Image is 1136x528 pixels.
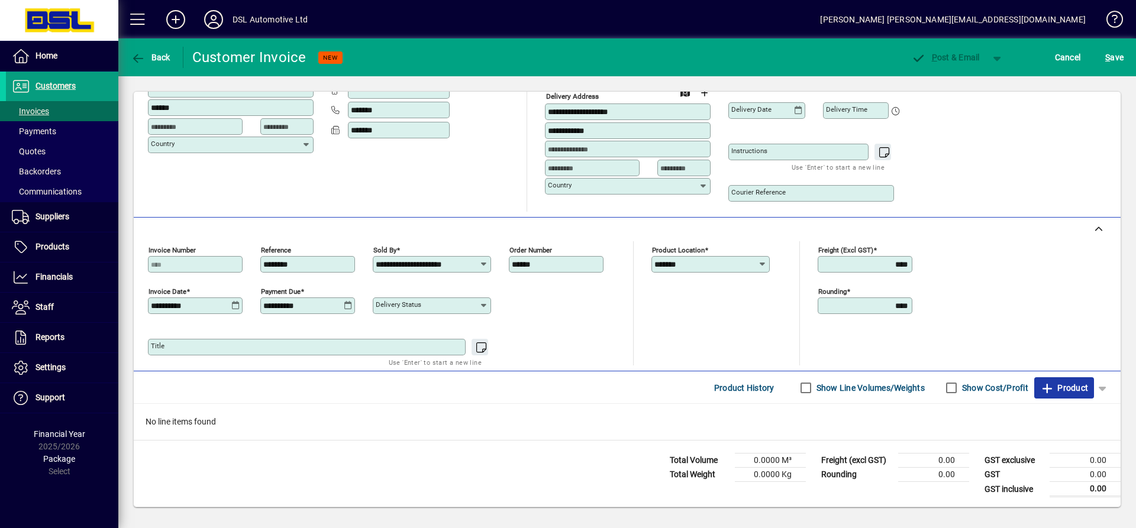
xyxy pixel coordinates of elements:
a: Backorders [6,161,118,182]
td: GST exclusive [979,454,1050,468]
a: View on map [676,83,695,102]
a: Financials [6,263,118,292]
mat-label: Reference [261,246,291,254]
mat-hint: Use 'Enter' to start a new line [792,160,885,174]
a: Payments [6,121,118,141]
button: Product History [709,377,779,399]
a: Knowledge Base [1098,2,1121,41]
mat-label: Invoice number [149,246,196,254]
td: GST [979,468,1050,482]
span: Back [131,53,170,62]
a: Suppliers [6,202,118,232]
span: Suppliers [35,212,69,221]
td: 0.00 [1050,468,1121,482]
mat-hint: Use 'Enter' to start a new line [389,355,482,369]
td: 0.0000 Kg [735,468,806,482]
button: Save [1102,47,1127,68]
td: Total Weight [664,468,735,482]
label: Show Cost/Profit [960,382,1028,394]
td: 0.00 [1050,482,1121,497]
td: 0.00 [898,468,969,482]
span: Customers [35,81,76,90]
td: 0.00 [1050,454,1121,468]
span: Support [35,393,65,402]
span: Backorders [12,167,61,176]
mat-label: Courier Reference [731,188,786,196]
span: Product [1040,378,1088,397]
mat-label: Delivery date [731,105,772,114]
td: GST inclusive [979,482,1050,497]
a: Invoices [6,101,118,121]
a: Support [6,383,118,413]
span: Package [43,454,75,464]
mat-label: Invoice date [149,287,186,296]
td: Rounding [815,468,898,482]
td: Total Volume [664,454,735,468]
mat-label: Payment due [261,287,301,296]
span: Invoices [12,106,49,116]
mat-label: Delivery status [376,300,421,309]
a: Staff [6,293,118,322]
button: Cancel [1052,47,1084,68]
span: Financials [35,272,73,281]
mat-label: Order number [509,246,552,254]
button: Choose address [695,83,714,102]
mat-label: Delivery time [826,105,867,114]
button: Profile [195,9,233,30]
button: Product [1034,377,1094,399]
app-page-header-button: Back [118,47,183,68]
span: Home [35,51,57,60]
span: Products [35,242,69,251]
span: Staff [35,302,54,312]
span: Payments [12,127,56,136]
span: Cancel [1055,48,1081,67]
mat-label: Country [151,140,175,148]
span: ave [1105,48,1124,67]
a: Communications [6,182,118,202]
button: Back [128,47,173,68]
td: 0.0000 M³ [735,454,806,468]
div: No line items found [134,404,1121,440]
span: Reports [35,332,64,342]
span: ost & Email [911,53,980,62]
span: NEW [323,54,338,61]
mat-label: Sold by [373,246,396,254]
div: DSL Automotive Ltd [233,10,308,29]
span: P [932,53,937,62]
span: Quotes [12,147,46,156]
div: Customer Invoice [192,48,306,67]
button: Post & Email [905,47,986,68]
a: Products [6,232,118,262]
span: Communications [12,187,82,196]
div: [PERSON_NAME] [PERSON_NAME][EMAIL_ADDRESS][DOMAIN_NAME] [820,10,1086,29]
mat-label: Product location [652,246,705,254]
span: Product History [714,378,774,397]
a: Settings [6,353,118,383]
mat-label: Country [548,181,572,189]
button: Add [157,9,195,30]
span: Financial Year [34,429,85,439]
td: 0.00 [898,454,969,468]
span: Settings [35,362,66,372]
mat-label: Title [151,342,164,350]
a: Quotes [6,141,118,161]
a: Reports [6,323,118,352]
td: Freight (excl GST) [815,454,898,468]
mat-label: Rounding [818,287,847,296]
mat-label: Instructions [731,147,767,155]
mat-label: Freight (excl GST) [818,246,873,254]
span: S [1105,53,1110,62]
label: Show Line Volumes/Weights [814,382,925,394]
a: Home [6,41,118,71]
